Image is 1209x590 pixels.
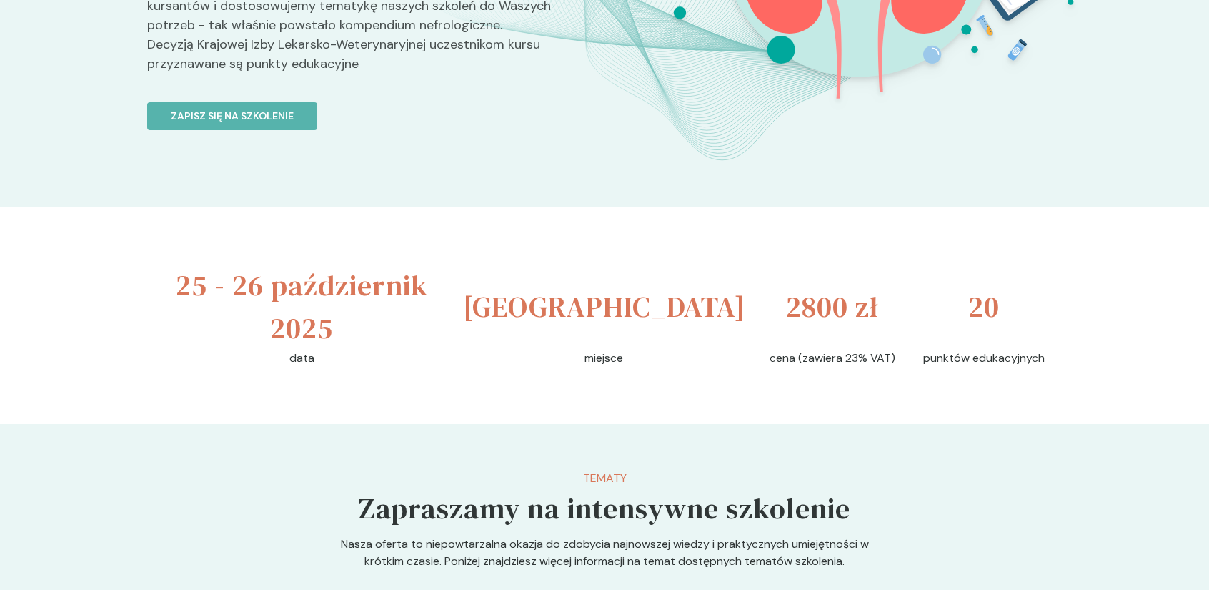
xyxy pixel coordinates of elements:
p: punktów edukacyjnych [923,350,1045,367]
p: Zapisz się na szkolenie [171,109,294,124]
a: Zapisz się na szkolenie [147,85,593,130]
h3: 20 [968,285,1000,328]
button: Zapisz się na szkolenie [147,102,317,130]
h3: 25 - 26 październik 2025 [164,264,439,350]
p: data [289,350,314,367]
h5: Zapraszamy na intensywne szkolenie [359,487,850,530]
p: Tematy [359,470,850,487]
p: cena (zawiera 23% VAT) [770,350,895,367]
h3: [GEOGRAPHIC_DATA] [463,285,745,328]
p: miejsce [584,350,623,367]
h3: 2800 zł [786,285,878,328]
